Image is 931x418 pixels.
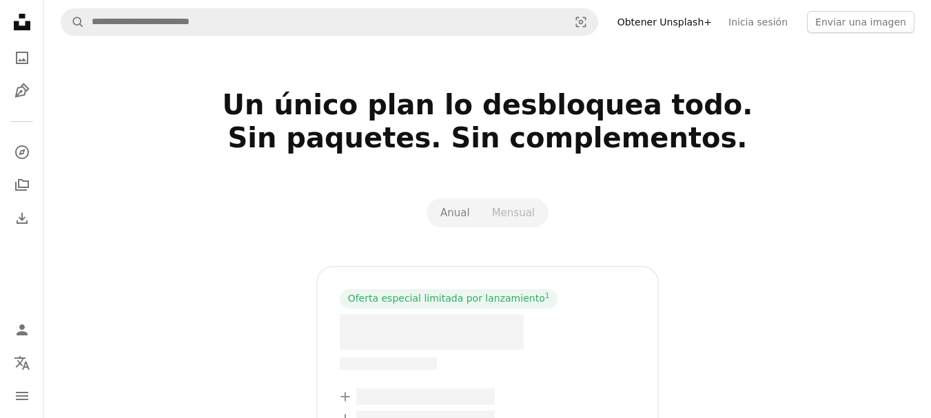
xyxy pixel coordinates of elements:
[61,9,85,35] button: Buscar en Unsplash
[542,292,553,306] a: 1
[8,205,36,232] a: Historial de descargas
[8,171,36,199] a: Colecciones
[8,382,36,410] button: Menú
[8,349,36,377] button: Idioma
[609,11,720,33] a: Obtener Unsplash+
[8,77,36,105] a: Ilustraciones
[8,138,36,166] a: Explorar
[545,291,550,300] sup: 1
[564,9,597,35] button: Búsqueda visual
[8,316,36,344] a: Iniciar sesión / Registrarse
[61,88,914,187] h2: Un único plan lo desbloquea todo. Sin paquetes. Sin complementos.
[720,11,796,33] a: Inicia sesión
[807,11,914,33] button: Enviar una imagen
[340,314,524,350] span: – –––– ––––.
[340,357,437,370] span: –– –––– –––– –––– ––
[356,388,495,405] span: – –––– –––– ––– ––– –––– ––––
[8,44,36,72] a: Fotos
[481,201,546,224] button: Mensual
[340,289,558,309] div: Oferta especial limitada por lanzamiento
[8,8,36,39] a: Inicio — Unsplash
[429,201,481,224] button: Anual
[61,8,598,36] form: Encuentra imágenes en todo el sitio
